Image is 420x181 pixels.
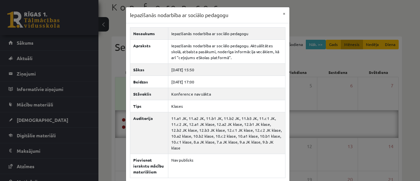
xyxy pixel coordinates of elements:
td: 11.a1 JK, 11.a2 JK, 11.b1 JK, 11.b2 JK, 11.b3 JK, 11.c1 JK, 11.c2 JK, 12.a1 JK klase, 12.a2 JK kl... [168,112,285,154]
td: [DATE] 17:00 [168,76,285,88]
th: Beidzas [130,76,168,88]
th: Sākas [130,63,168,76]
td: Iepazīšanās nodarbība ar sociālo pedagogu. Aktuālitātes skolā, atbalsta pasākumi, noderīga inform... [168,39,285,63]
th: Pievienot ierakstu mācību materiāliem [130,154,168,178]
th: Nosaukums [130,27,168,39]
button: × [279,7,289,20]
td: Klases [168,100,285,112]
h3: Iepazīšanās nodarbība ar sociālo pedagogu [130,11,228,19]
th: Apraksts [130,39,168,63]
td: Nav publisks [168,154,285,178]
th: Auditorija [130,112,168,154]
td: Iepazīšanās nodarbība ar sociālo pedagogu [168,27,285,39]
td: [DATE] 15:50 [168,63,285,76]
td: Konference nav sākta [168,88,285,100]
th: Stāvoklis [130,88,168,100]
th: Tips [130,100,168,112]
